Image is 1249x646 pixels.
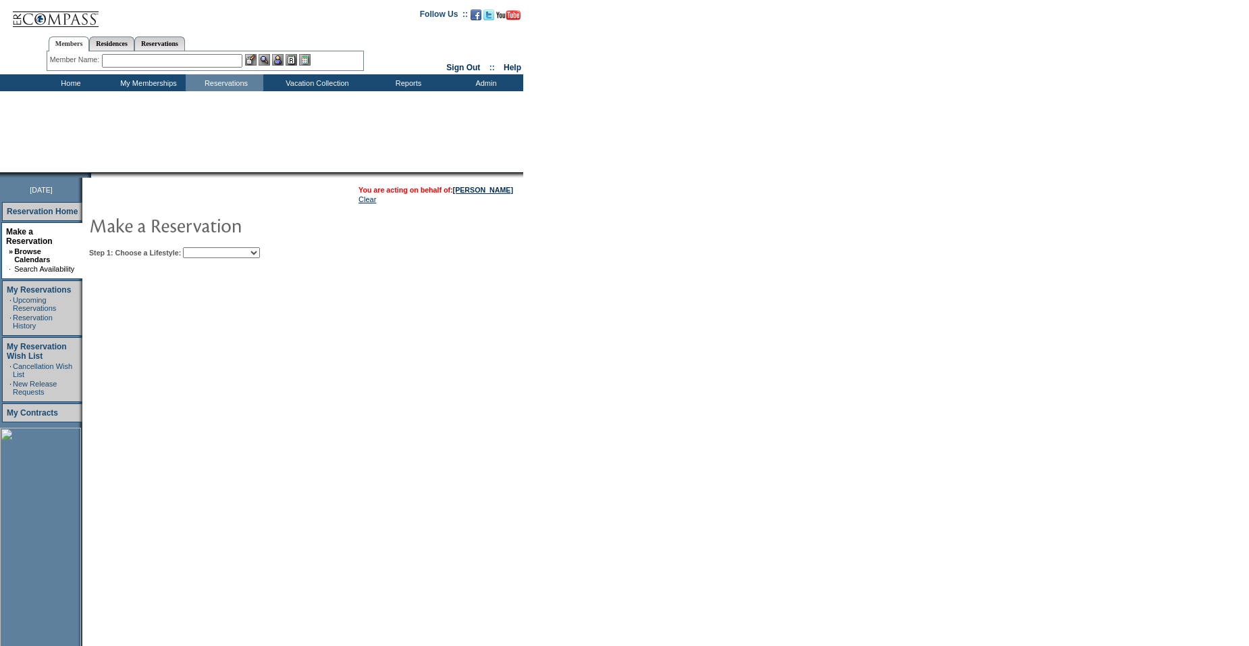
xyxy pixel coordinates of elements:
td: Reports [368,74,446,91]
a: Subscribe to our YouTube Channel [496,14,521,22]
td: · [9,380,11,396]
a: My Reservation Wish List [7,342,67,361]
td: · [9,362,11,378]
img: promoShadowLeftCorner.gif [86,172,91,178]
b: Step 1: Choose a Lifestyle: [89,249,181,257]
img: Impersonate [272,54,284,66]
img: Become our fan on Facebook [471,9,481,20]
a: My Contracts [7,408,58,418]
a: [PERSON_NAME] [453,186,513,194]
a: Residences [89,36,134,51]
td: Admin [446,74,523,91]
a: My Reservations [7,285,71,295]
a: Become our fan on Facebook [471,14,481,22]
span: You are acting on behalf of: [358,186,513,194]
a: Cancellation Wish List [13,362,72,378]
td: · [9,265,13,273]
img: Subscribe to our YouTube Channel [496,10,521,20]
b: » [9,247,13,255]
a: Reservations [134,36,185,51]
td: Reservations [186,74,263,91]
td: Follow Us :: [420,8,468,24]
a: Reservation Home [7,207,78,216]
a: Search Availability [14,265,74,273]
a: Browse Calendars [14,247,50,264]
span: [DATE] [30,186,53,194]
a: New Release Requests [13,380,57,396]
img: Reservations [286,54,297,66]
a: Help [504,63,521,72]
a: Reservation History [13,314,53,330]
a: Follow us on Twitter [483,14,494,22]
img: pgTtlMakeReservation.gif [89,212,359,239]
div: Member Name: [50,54,102,66]
span: :: [489,63,495,72]
a: Make a Reservation [6,227,53,246]
img: blank.gif [91,172,92,178]
a: Members [49,36,90,51]
img: View [259,54,270,66]
td: Home [30,74,108,91]
img: b_edit.gif [245,54,257,66]
img: b_calculator.gif [299,54,311,66]
a: Sign Out [446,63,480,72]
a: Upcoming Reservations [13,296,56,312]
td: · [9,296,11,312]
img: Follow us on Twitter [483,9,494,20]
td: Vacation Collection [263,74,368,91]
td: · [9,314,11,330]
a: Clear [358,195,376,203]
td: My Memberships [108,74,186,91]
